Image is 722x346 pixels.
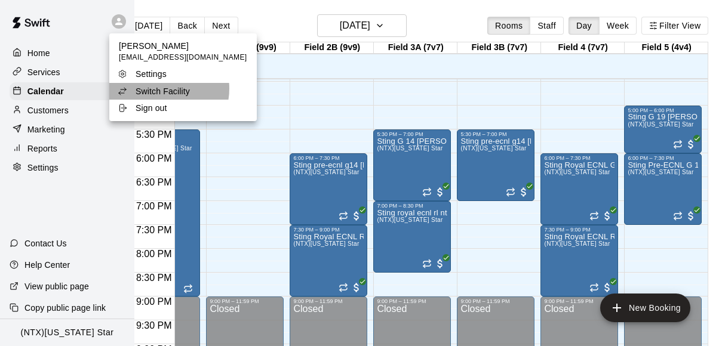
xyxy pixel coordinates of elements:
[109,66,257,82] a: Settings
[136,85,190,97] p: Switch Facility
[136,102,167,114] p: Sign out
[119,40,247,52] p: [PERSON_NAME]
[136,68,167,80] p: Settings
[119,52,247,64] span: [EMAIL_ADDRESS][DOMAIN_NAME]
[109,83,257,100] a: Switch Facility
